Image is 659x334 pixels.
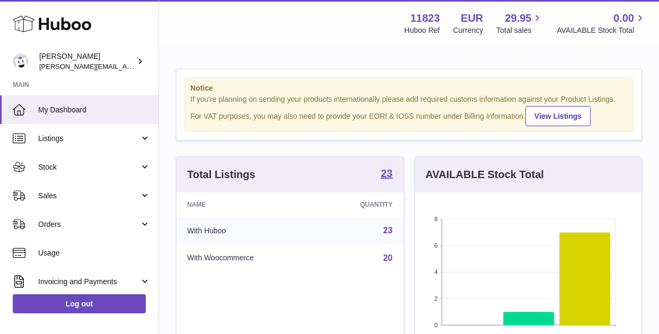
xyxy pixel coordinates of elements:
span: Invoicing and Payments [38,277,139,287]
a: 20 [383,253,393,262]
span: Orders [38,219,139,230]
text: 6 [434,242,437,249]
strong: Notice [190,83,628,93]
th: Quantity [317,192,403,217]
td: With Huboo [177,217,317,244]
a: 0.00 AVAILABLE Stock Total [557,11,646,36]
a: Log out [13,294,146,313]
text: 0 [434,322,437,328]
text: 4 [434,269,437,275]
text: 2 [434,295,437,302]
span: Stock [38,162,139,172]
text: 8 [434,216,437,222]
td: With Woocommerce [177,244,317,272]
strong: 11823 [410,11,440,25]
a: 29.95 Total sales [496,11,543,36]
strong: 23 [381,168,392,179]
a: 23 [381,168,392,181]
a: 23 [383,226,393,235]
a: View Listings [525,106,591,126]
th: Name [177,192,317,217]
img: gianni.rofi@frieslandcampina.com [13,54,29,69]
h3: AVAILABLE Stock Total [426,168,544,182]
span: Sales [38,191,139,201]
strong: EUR [461,11,483,25]
div: Huboo Ref [405,25,440,36]
span: AVAILABLE Stock Total [557,25,646,36]
span: [PERSON_NAME][EMAIL_ADDRESS][DOMAIN_NAME] [39,62,213,71]
h3: Total Listings [187,168,256,182]
div: [PERSON_NAME] [39,51,135,72]
span: 29.95 [505,11,531,25]
span: Total sales [496,25,543,36]
span: My Dashboard [38,105,151,115]
span: 0.00 [613,11,634,25]
div: If you're planning on sending your products internationally please add required customs informati... [190,94,628,126]
span: Usage [38,248,151,258]
div: Currency [453,25,484,36]
span: Listings [38,134,139,144]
